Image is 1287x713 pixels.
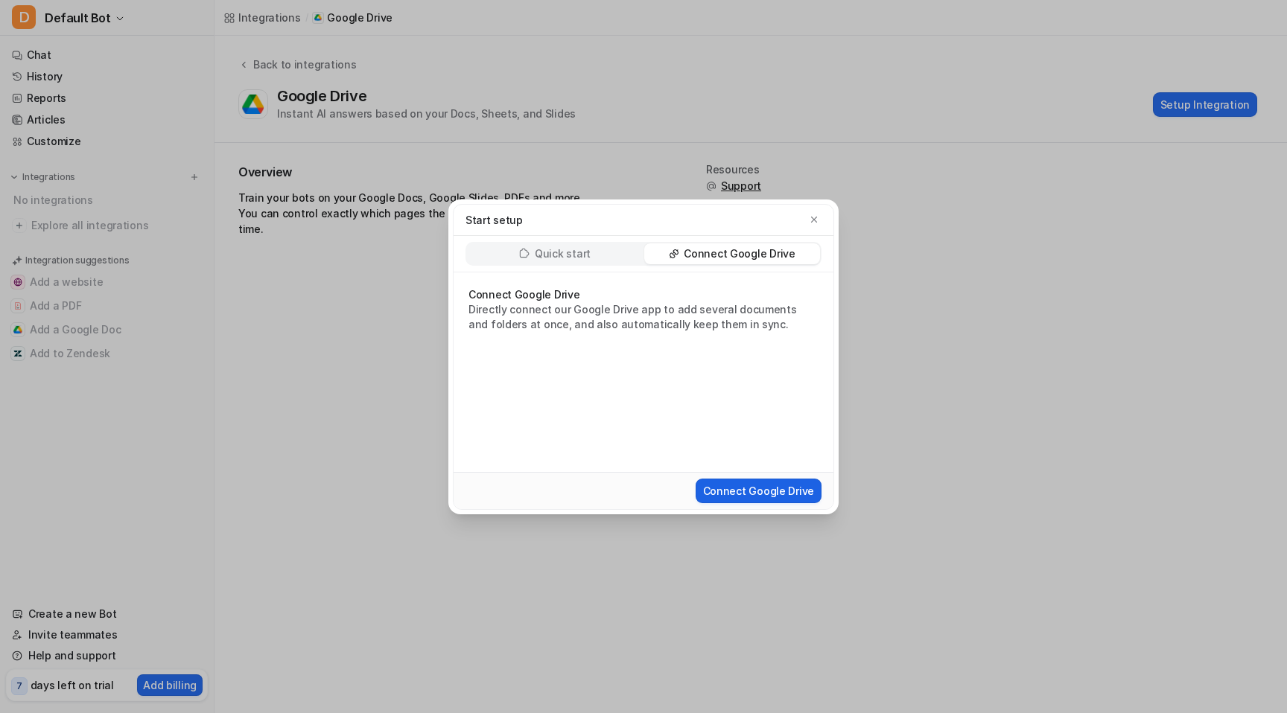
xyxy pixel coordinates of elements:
p: Connect Google Drive [684,246,795,261]
p: Connect Google Drive [468,287,819,302]
p: Directly connect our Google Drive app to add several documents and folders at once, and also auto... [468,302,819,332]
p: Start setup [465,212,523,228]
button: Connect Google Drive [696,479,822,503]
p: Quick start [535,246,591,261]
